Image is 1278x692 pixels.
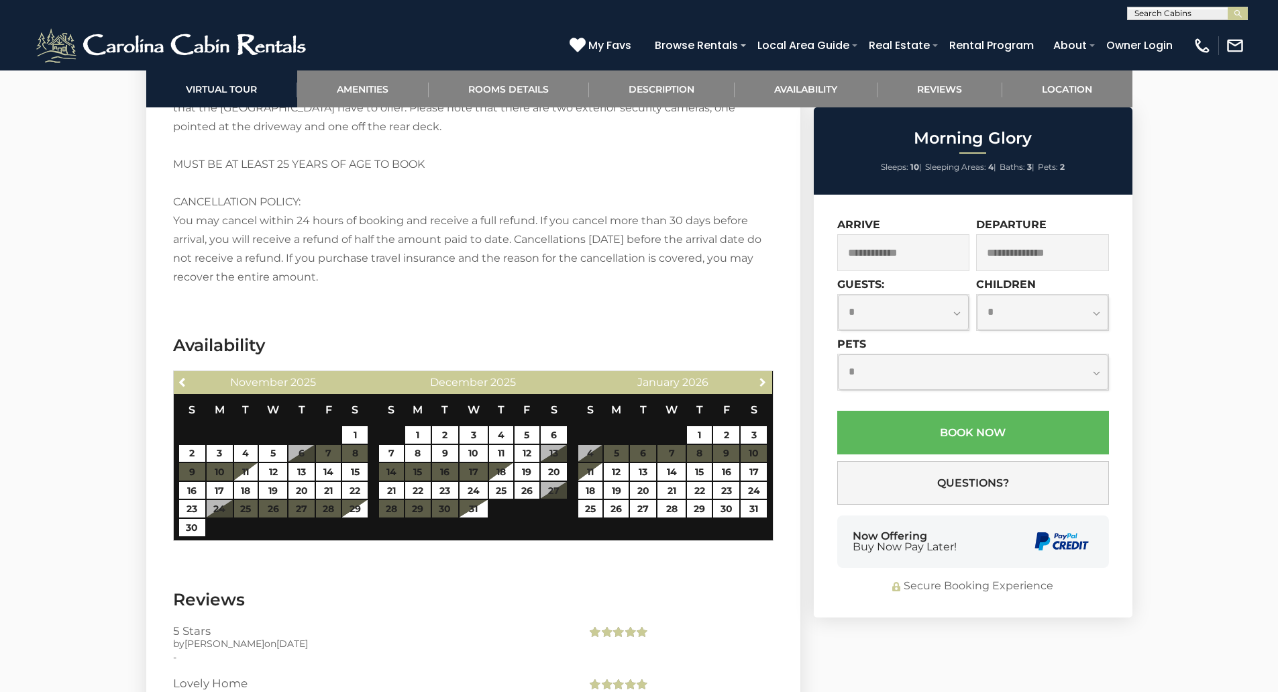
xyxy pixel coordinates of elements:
[341,462,368,481] td: $355
[1047,34,1094,57] a: About
[488,444,514,463] td: $179
[460,426,488,444] a: 3
[741,463,767,481] a: 17
[178,377,189,387] span: Previous
[489,463,513,481] a: 18
[173,677,567,689] h3: Lovely Home
[441,403,448,416] span: Tuesday
[325,403,332,416] span: Friday
[657,481,686,500] td: $160
[578,500,602,517] a: 25
[515,445,539,462] a: 12
[712,462,740,481] td: $520
[687,426,712,444] a: 1
[460,500,488,517] a: 31
[629,499,657,518] td: $160
[459,499,488,518] td: $725
[146,70,297,107] a: Virtual Tour
[431,481,459,500] td: $440
[460,482,488,499] a: 24
[297,70,429,107] a: Amenities
[468,403,480,416] span: Wednesday
[315,462,341,481] td: $390
[515,463,539,481] a: 19
[712,481,740,500] td: $331
[637,376,680,389] span: January
[1000,162,1025,172] span: Baths:
[1193,36,1212,55] img: phone-regular-white.png
[259,482,287,499] a: 19
[288,462,315,481] td: $255
[925,158,996,176] li: |
[178,499,206,518] td: $327
[713,426,739,444] a: 2
[179,482,205,499] a: 16
[604,482,629,499] a: 19
[686,462,712,481] td: $240
[740,462,767,481] td: $589
[258,462,288,481] td: $160
[405,426,430,444] a: 1
[432,445,458,462] a: 9
[179,519,205,536] a: 30
[541,426,567,444] a: 6
[178,481,206,500] td: $209
[234,445,258,462] a: 4
[405,445,430,462] a: 8
[578,462,603,481] td: $243
[432,482,458,499] a: 23
[388,403,394,416] span: Sunday
[173,637,567,650] div: by on
[877,70,1002,107] a: Reviews
[207,482,233,499] a: 17
[179,500,205,517] a: 23
[682,376,708,389] span: 2026
[541,463,567,481] a: 20
[578,481,603,500] td: $466
[665,403,678,416] span: Wednesday
[405,482,430,499] a: 22
[34,26,312,66] img: White-1-2.png
[173,334,774,357] h3: Availability
[657,482,686,499] a: 21
[189,403,195,416] span: Sunday
[459,444,488,463] td: $160
[657,500,686,517] a: 28
[588,37,631,54] span: My Favs
[611,403,621,416] span: Monday
[259,463,287,481] a: 12
[179,445,205,462] a: 2
[341,426,368,444] td: $350
[173,625,567,637] h3: 5 Stars
[603,462,629,481] td: $160
[490,376,516,389] span: 2025
[837,338,866,350] label: Pets
[184,638,264,650] span: [PERSON_NAME]
[432,426,458,444] a: 2
[431,426,459,444] td: $168
[687,463,712,481] a: 15
[276,638,308,650] span: [DATE]
[630,482,656,499] a: 20
[514,444,540,463] td: $308
[299,403,305,416] span: Thursday
[1027,162,1032,172] strong: 3
[551,403,557,416] span: Saturday
[751,403,757,416] span: Saturday
[910,162,919,172] strong: 10
[976,218,1047,231] label: Departure
[514,426,540,444] td: $317
[233,481,259,500] td: $160
[488,481,514,500] td: $535
[713,482,739,499] a: 23
[1038,162,1058,172] span: Pets:
[430,376,488,389] span: December
[489,426,513,444] a: 4
[837,278,884,291] label: Guests:
[429,70,589,107] a: Rooms Details
[488,462,514,481] td: $190
[342,463,367,481] a: 15
[657,499,686,518] td: $160
[604,500,629,517] a: 26
[242,403,249,416] span: Tuesday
